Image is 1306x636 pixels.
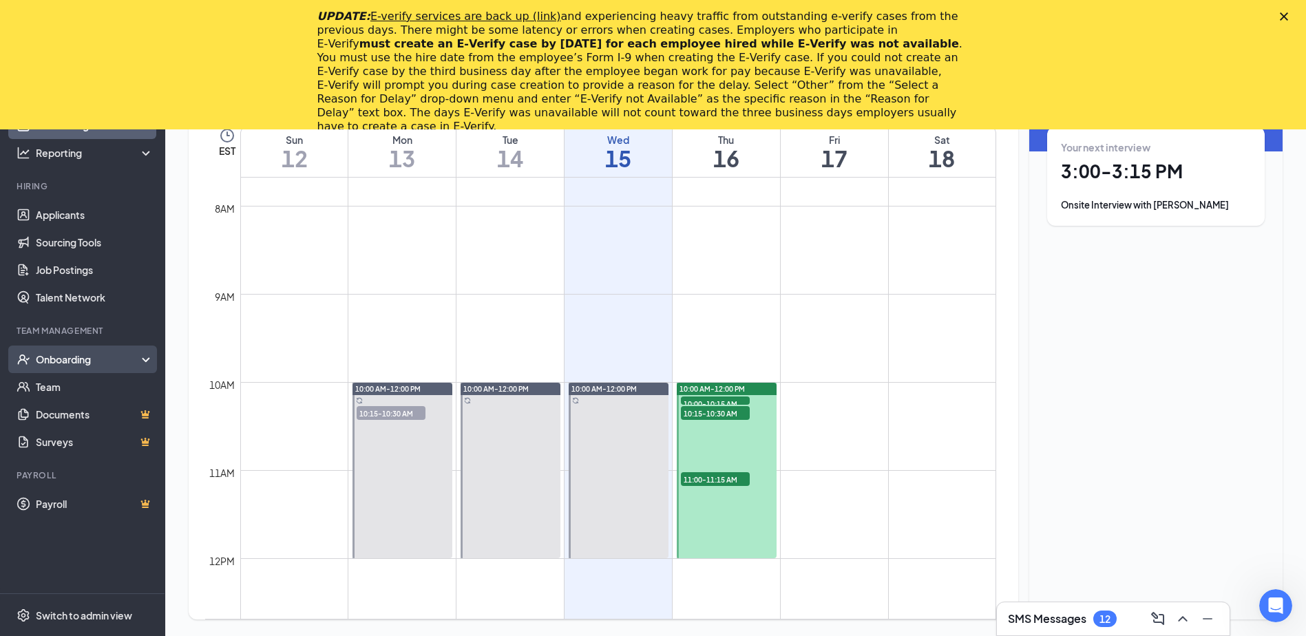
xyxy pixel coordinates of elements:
[680,384,745,394] span: 10:00 AM-12:00 PM
[681,396,750,410] span: 10:00-10:15 AM
[565,147,672,170] h1: 15
[241,147,348,170] h1: 12
[889,126,996,177] a: October 18, 2025
[456,147,564,170] h1: 14
[207,553,238,569] div: 12pm
[781,133,888,147] div: Fri
[36,256,154,284] a: Job Postings
[370,10,561,23] a: E-verify services are back up (link)
[456,133,564,147] div: Tue
[781,147,888,170] h1: 17
[36,284,154,311] a: Talent Network
[1099,613,1110,625] div: 12
[36,428,154,456] a: SurveysCrown
[565,133,672,147] div: Wed
[463,384,529,394] span: 10:00 AM-12:00 PM
[681,406,750,420] span: 10:15-10:30 AM
[889,147,996,170] h1: 18
[1280,12,1294,21] div: Close
[241,133,348,147] div: Sun
[241,126,348,177] a: October 12, 2025
[17,608,30,622] svg: Settings
[356,397,363,404] svg: Sync
[36,201,154,229] a: Applicants
[673,133,780,147] div: Thu
[219,144,235,158] span: EST
[317,10,967,134] div: and experiencing heavy traffic from outstanding e-verify cases from the previous days. There migh...
[36,608,132,622] div: Switch to admin view
[681,472,750,486] span: 11:00-11:15 AM
[1150,611,1166,627] svg: ComposeMessage
[348,133,456,147] div: Mon
[207,465,238,480] div: 11am
[1061,198,1251,212] div: Onsite Interview with [PERSON_NAME]
[1175,611,1191,627] svg: ChevronUp
[348,147,456,170] h1: 13
[317,10,561,23] i: UPDATE:
[1061,160,1251,183] h1: 3:00 - 3:15 PM
[36,229,154,256] a: Sourcing Tools
[456,126,564,177] a: October 14, 2025
[17,325,151,337] div: Team Management
[359,37,959,50] b: must create an E‑Verify case by [DATE] for each employee hired while E‑Verify was not available
[36,490,154,518] a: PayrollCrown
[36,352,142,366] div: Onboarding
[1259,589,1292,622] iframe: Intercom live chat
[565,126,672,177] a: October 15, 2025
[1008,611,1086,626] h3: SMS Messages
[673,147,780,170] h1: 16
[17,146,30,160] svg: Analysis
[1199,611,1216,627] svg: Minimize
[1172,608,1194,630] button: ChevronUp
[357,406,425,420] span: 10:15-10:30 AM
[36,373,154,401] a: Team
[36,146,154,160] div: Reporting
[781,126,888,177] a: October 17, 2025
[572,397,579,404] svg: Sync
[17,469,151,481] div: Payroll
[36,401,154,428] a: DocumentsCrown
[1197,608,1219,630] button: Minimize
[355,384,421,394] span: 10:00 AM-12:00 PM
[1061,140,1251,154] div: Your next interview
[1147,608,1169,630] button: ComposeMessage
[212,289,238,304] div: 9am
[17,180,151,192] div: Hiring
[212,201,238,216] div: 8am
[207,377,238,392] div: 10am
[464,397,471,404] svg: Sync
[17,352,30,366] svg: UserCheck
[673,126,780,177] a: October 16, 2025
[889,133,996,147] div: Sat
[571,384,637,394] span: 10:00 AM-12:00 PM
[219,127,235,144] svg: Clock
[348,126,456,177] a: October 13, 2025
